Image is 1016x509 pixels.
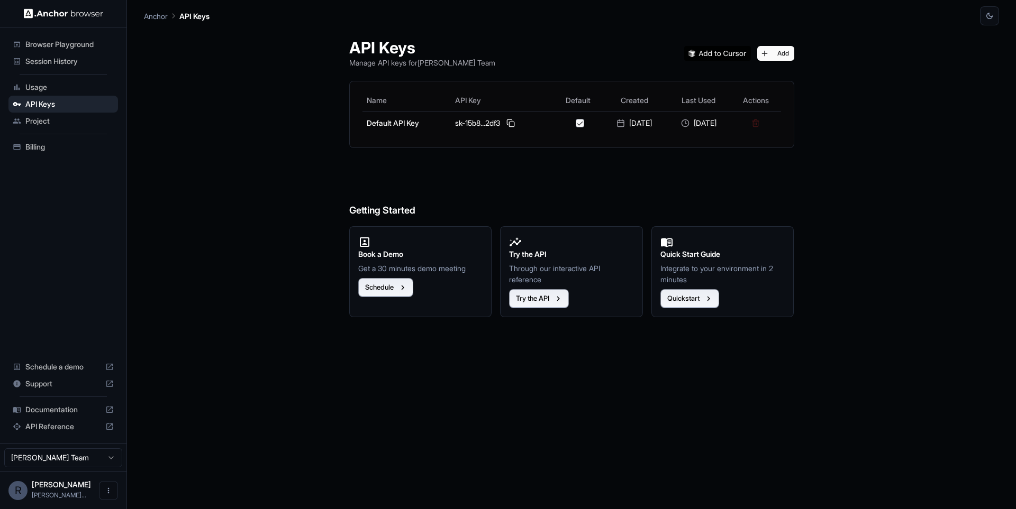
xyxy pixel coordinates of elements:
[349,161,794,218] h6: Getting Started
[8,401,118,418] div: Documentation
[8,418,118,435] div: API Reference
[684,46,751,61] img: Add anchorbrowser MCP server to Cursor
[602,90,666,111] th: Created
[509,289,569,308] button: Try the API
[731,90,781,111] th: Actions
[144,10,210,22] nav: breadcrumb
[554,90,602,111] th: Default
[509,263,634,285] p: Through our interactive API reference
[349,57,495,68] p: Manage API keys for [PERSON_NAME] Team
[660,289,719,308] button: Quickstart
[25,39,114,50] span: Browser Playground
[666,90,730,111] th: Last Used
[358,263,483,274] p: Get a 30 minutes demo meeting
[25,56,114,67] span: Session History
[660,248,785,260] h2: Quick Start Guide
[362,90,451,111] th: Name
[25,116,114,126] span: Project
[606,118,662,128] div: [DATE]
[24,8,103,18] img: Anchor Logo
[660,263,785,285] p: Integrate to your environment in 2 minutes
[144,11,168,22] p: Anchor
[349,38,495,57] h1: API Keys
[8,358,118,375] div: Schedule a demo
[8,96,118,113] div: API Keys
[8,375,118,392] div: Support
[8,138,118,155] div: Billing
[25,362,101,372] span: Schedule a demo
[25,378,101,389] span: Support
[8,36,118,53] div: Browser Playground
[8,53,118,70] div: Session History
[8,79,118,96] div: Usage
[504,117,517,129] button: Copy API key
[99,481,118,500] button: Open menu
[509,248,634,260] h2: Try the API
[358,278,413,297] button: Schedule
[451,90,554,111] th: API Key
[25,99,114,109] span: API Keys
[358,248,483,260] h2: Book a Demo
[25,404,101,415] span: Documentation
[179,11,210,22] p: API Keys
[455,117,549,129] div: sk-15b8...2df3
[25,421,101,432] span: API Reference
[32,491,86,499] span: rickson.lima@remofy.io
[32,480,91,489] span: Rickson Lima
[8,113,118,129] div: Project
[25,142,114,152] span: Billing
[362,111,451,135] td: Default API Key
[8,481,28,500] div: R
[25,82,114,92] span: Usage
[670,118,726,128] div: [DATE]
[757,46,794,61] button: Add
